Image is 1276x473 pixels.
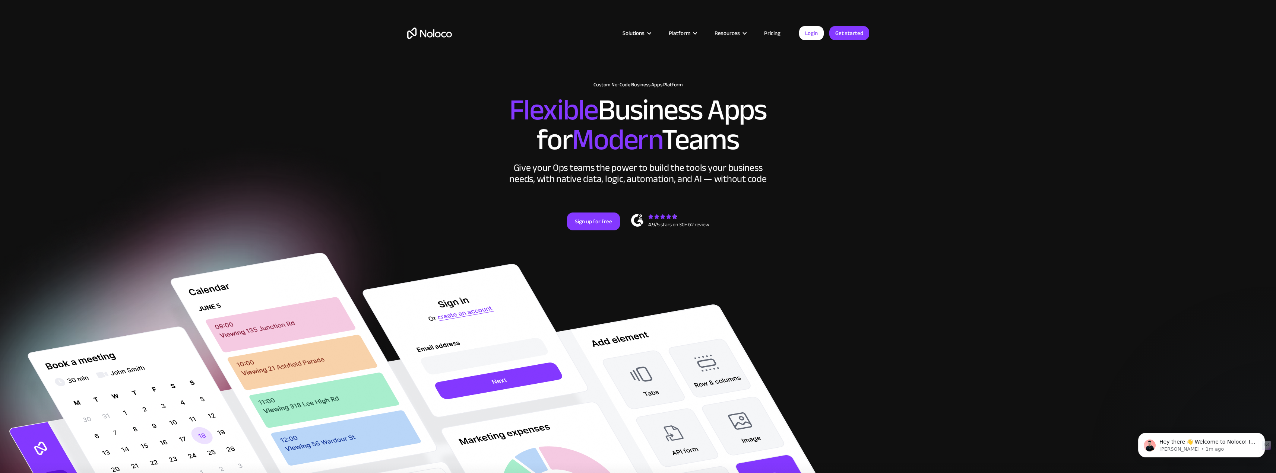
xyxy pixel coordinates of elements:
a: Sign up for free [567,212,620,230]
div: Platform [669,28,690,38]
div: Resources [705,28,755,38]
div: Platform [659,28,705,38]
a: Login [799,26,824,40]
span: Flexible [509,82,598,138]
h1: Custom No-Code Business Apps Platform [407,82,869,88]
div: Solutions [613,28,659,38]
div: Give your Ops teams the power to build the tools your business needs, with native data, logic, au... [508,162,769,185]
span: Modern [572,112,662,167]
div: Solutions [623,28,645,38]
a: Get started [829,26,869,40]
a: home [407,28,452,39]
div: Resources [715,28,740,38]
iframe: Intercom notifications message [1127,417,1276,469]
a: Pricing [755,28,790,38]
h2: Business Apps for Teams [407,95,869,155]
